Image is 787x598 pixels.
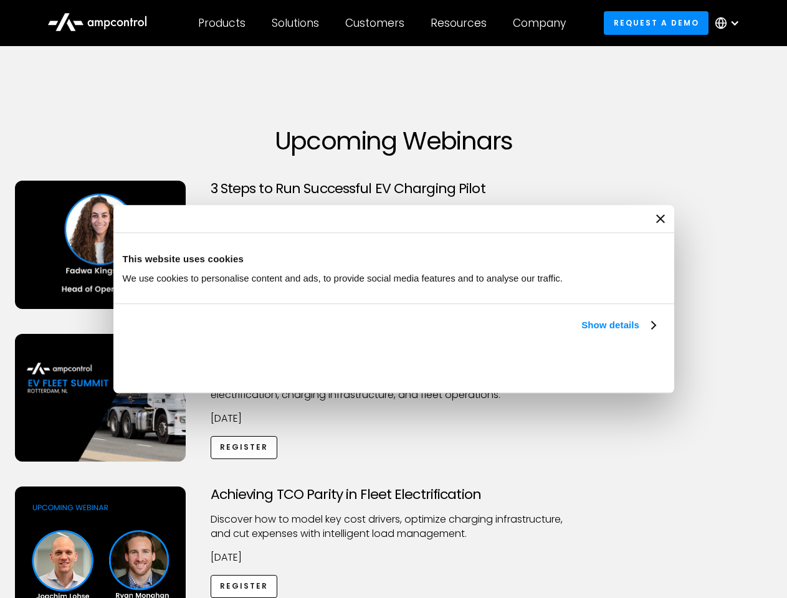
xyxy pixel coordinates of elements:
[481,347,660,383] button: Okay
[198,16,246,30] div: Products
[272,16,319,30] div: Solutions
[345,16,404,30] div: Customers
[513,16,566,30] div: Company
[431,16,487,30] div: Resources
[211,513,577,541] p: Discover how to model key cost drivers, optimize charging infrastructure, and cut expenses with i...
[211,412,577,425] p: [DATE]
[581,318,655,333] a: Show details
[15,126,773,156] h1: Upcoming Webinars
[211,575,278,598] a: Register
[656,214,665,223] button: Close banner
[123,273,563,283] span: We use cookies to personalise content and ads, to provide social media features and to analyse ou...
[211,551,577,564] p: [DATE]
[211,486,577,503] h3: Achieving TCO Parity in Fleet Electrification
[123,252,665,267] div: This website uses cookies
[604,11,708,34] a: Request a demo
[211,436,278,459] a: Register
[211,181,577,197] h3: 3 Steps to Run Successful EV Charging Pilot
